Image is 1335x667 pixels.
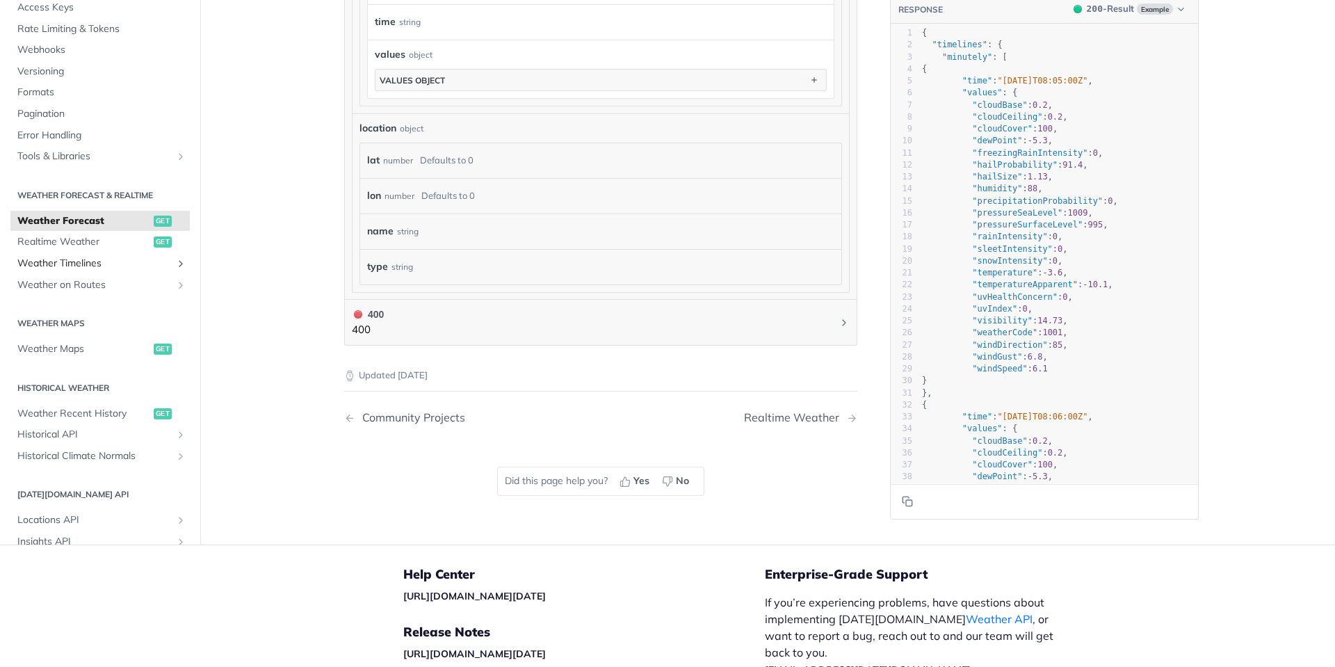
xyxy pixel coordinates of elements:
[10,146,190,167] a: Tools & LibrariesShow subpages for Tools & Libraries
[10,210,190,231] a: Weather Forecastget
[891,471,912,483] div: 38
[154,215,172,226] span: get
[359,121,396,136] span: location
[891,51,912,63] div: 3
[385,186,414,206] div: number
[10,381,190,394] h2: Historical Weather
[972,243,1053,253] span: "sleetIntensity"
[1062,291,1067,301] span: 0
[10,339,190,360] a: Weather Mapsget
[175,429,186,440] button: Show subpages for Historical API
[1087,3,1103,14] span: 200
[891,207,912,218] div: 16
[375,12,396,32] label: time
[1033,99,1048,109] span: 0.2
[403,566,765,583] h5: Help Center
[962,424,1003,433] span: "values"
[891,39,912,51] div: 2
[744,411,846,424] div: Realtime Weather
[972,435,1027,445] span: "cloudBase"
[891,111,912,122] div: 8
[972,172,1022,182] span: "hailSize"
[891,27,912,39] div: 1
[891,435,912,447] div: 35
[17,43,186,57] span: Webhooks
[1028,172,1048,182] span: 1.13
[17,1,186,15] span: Access Keys
[891,171,912,183] div: 13
[922,232,1062,241] span: : ,
[10,124,190,145] a: Error Handling
[352,322,384,338] p: 400
[922,63,927,73] span: {
[355,411,465,424] div: Community Projects
[175,258,186,269] button: Show subpages for Weather Timelines
[1068,207,1088,217] span: 1009
[1048,111,1063,121] span: 0.2
[175,536,186,547] button: Show subpages for Insights API
[1058,243,1062,253] span: 0
[922,303,1033,313] span: : ,
[1048,268,1063,278] span: 3.6
[891,183,912,195] div: 14
[10,188,190,201] h2: Weather Forecast & realtime
[891,327,912,339] div: 26
[972,136,1022,145] span: "dewPoint"
[1037,316,1062,326] span: 14.73
[1033,364,1048,373] span: 6.1
[891,303,912,314] div: 24
[922,376,927,385] span: }
[891,75,912,87] div: 5
[154,236,172,248] span: get
[175,151,186,162] button: Show subpages for Tools & Libraries
[399,12,421,32] div: string
[1137,3,1173,15] span: Example
[966,612,1033,626] a: Weather API
[891,291,912,303] div: 23
[10,317,190,330] h2: Weather Maps
[352,307,850,338] button: 400 400400
[922,387,932,397] span: },
[891,411,912,423] div: 33
[154,408,172,419] span: get
[17,86,186,99] span: Formats
[922,424,1017,433] span: : {
[962,412,992,421] span: "time"
[891,315,912,327] div: 25
[17,128,186,142] span: Error Handling
[10,488,190,501] h2: [DATE][DOMAIN_NAME] API
[1087,280,1108,289] span: 10.1
[17,107,186,121] span: Pagination
[367,257,388,277] label: type
[891,219,912,231] div: 17
[891,351,912,362] div: 28
[1048,447,1063,457] span: 0.2
[1053,255,1058,265] span: 0
[633,474,649,488] span: Yes
[175,515,186,526] button: Show subpages for Locations API
[1028,136,1033,145] span: -
[972,232,1047,241] span: "rainIntensity"
[10,531,190,552] a: Insights APIShow subpages for Insights API
[744,411,857,424] a: Next Page: Realtime Weather
[922,435,1053,445] span: : ,
[839,317,850,328] svg: Chevron
[922,207,1093,217] span: : ,
[898,2,944,16] button: RESPONSE
[922,339,1068,349] span: : ,
[972,303,1017,313] span: "uvIndex"
[175,279,186,290] button: Show subpages for Weather on Routes
[891,159,912,170] div: 12
[10,403,190,424] a: Weather Recent Historyget
[375,70,826,90] button: values object
[17,150,172,163] span: Tools & Libraries
[891,99,912,111] div: 7
[1042,328,1062,337] span: 1001
[922,291,1073,301] span: : ,
[1028,351,1043,361] span: 6.8
[891,423,912,435] div: 34
[420,150,474,170] div: Defaults to 0
[17,214,150,227] span: Weather Forecast
[1062,159,1083,169] span: 91.4
[891,339,912,351] div: 27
